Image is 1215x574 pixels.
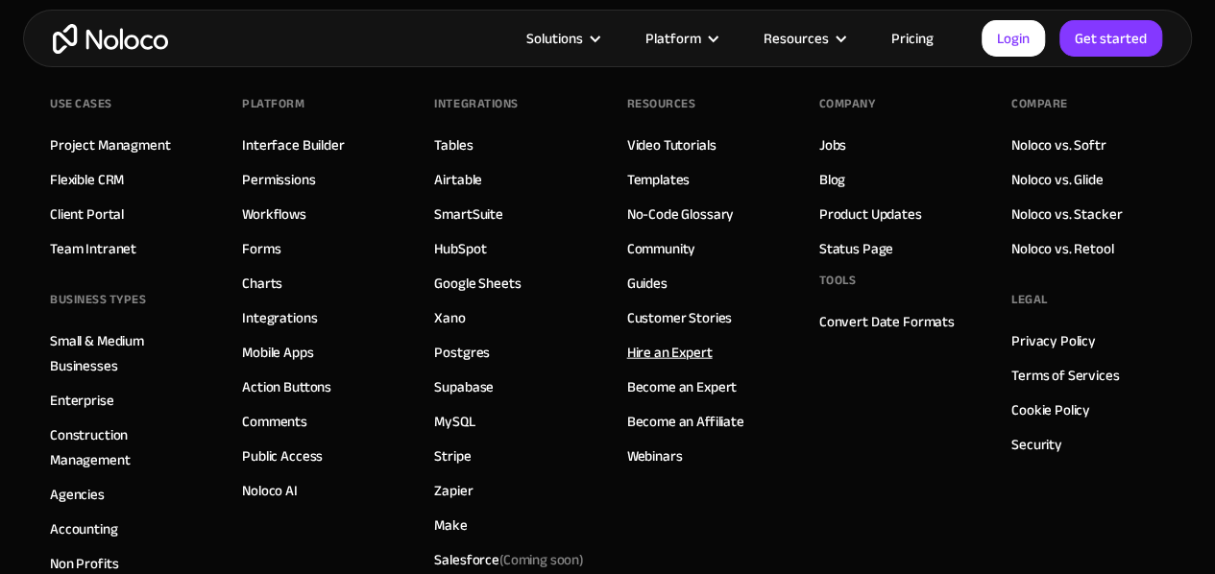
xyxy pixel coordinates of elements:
[819,309,955,334] a: Convert Date Formats
[50,482,105,507] a: Agencies
[50,89,112,118] div: Use Cases
[819,202,922,227] a: Product Updates
[434,167,482,192] a: Airtable
[242,305,317,330] a: Integrations
[499,546,584,573] span: (Coming soon)
[242,409,307,434] a: Comments
[434,547,584,572] div: Salesforce
[12,8,49,44] button: go back
[53,24,168,54] a: home
[434,202,503,227] a: SmartSuite
[31,142,300,161] div: Hey there 👋
[764,26,829,51] div: Resources
[15,131,315,296] div: Hey there 👋Welcome to Noloco!If you have any questions, just reply to this message.DarraghDarragh...
[55,11,85,41] img: Profile image for Darragh
[627,167,691,192] a: Templates
[627,409,744,434] a: Become an Affiliate
[1011,285,1048,314] div: Legal
[242,478,298,503] a: Noloco AI
[434,236,486,261] a: HubSpot
[982,20,1045,57] a: Login
[819,167,845,192] a: Blog
[627,236,696,261] a: Community
[50,388,114,413] a: Enterprise
[627,374,738,399] a: Become an Expert
[434,305,465,330] a: Xano
[434,374,494,399] a: Supabase
[31,171,300,190] div: Welcome to Noloco!
[434,340,490,365] a: Postgres
[50,132,170,157] a: Project Managment
[434,443,471,468] a: Stripe
[627,340,713,365] a: Hire an Expert
[1011,328,1096,353] a: Privacy Policy
[434,89,518,118] div: INTEGRATIONS
[627,443,683,468] a: Webinars
[1011,432,1062,457] a: Security
[295,473,310,489] button: Emoji picker
[242,374,331,399] a: Action Buttons
[627,271,668,296] a: Guides
[31,299,142,311] div: Darragh • Just now
[621,26,740,51] div: Platform
[1011,89,1068,118] div: Compare
[526,26,583,51] div: Solutions
[819,89,876,118] div: Company
[50,328,204,378] a: Small & Medium Businesses
[1059,20,1162,57] a: Get started
[1011,236,1113,261] a: Noloco vs. Retool
[93,24,179,43] p: Active 5h ago
[326,466,356,496] button: Send a message…
[627,132,717,157] a: Video Tutorials
[242,132,344,157] a: Interface Builder
[20,418,364,450] textarea: Message…
[502,26,621,51] div: Solutions
[242,340,313,365] a: Mobile Apps
[301,8,337,44] button: Home
[1011,167,1104,192] a: Noloco vs. Glide
[32,368,352,417] input: Your email
[627,89,696,118] div: Resources
[31,199,300,255] div: If you have any questions, just reply to this message.
[434,409,474,434] a: MySQL
[50,167,124,192] a: Flexible CRM
[31,265,300,284] div: Darragh
[50,236,136,261] a: Team Intranet
[50,285,146,314] div: BUSINESS TYPES
[50,422,204,472] a: Construction Management
[434,271,521,296] a: Google Sheets
[627,202,735,227] a: No-Code Glossary
[434,513,467,538] a: Make
[242,202,306,227] a: Workflows
[819,132,846,157] a: Jobs
[15,131,369,338] div: Darragh says…
[867,26,958,51] a: Pricing
[242,167,315,192] a: Permissions
[242,443,323,468] a: Public Access
[242,89,304,118] div: Platform
[1011,132,1106,157] a: Noloco vs. Softr
[819,266,857,295] div: Tools
[740,26,867,51] div: Resources
[434,132,473,157] a: Tables
[50,516,118,541] a: Accounting
[242,271,282,296] a: Charts
[50,202,124,227] a: Client Portal
[645,26,701,51] div: Platform
[1011,202,1122,227] a: Noloco vs. Stacker
[1011,363,1119,388] a: Terms of Services
[93,10,155,24] h1: Darragh
[819,236,893,261] a: Status Page
[627,305,733,330] a: Customer Stories
[242,236,280,261] a: Forms
[1011,397,1090,422] a: Cookie Policy
[337,8,372,42] div: Close
[434,478,473,503] a: Zapier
